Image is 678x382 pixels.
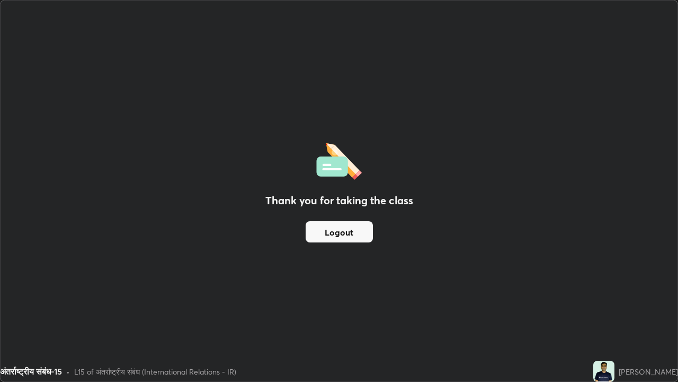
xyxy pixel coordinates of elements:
div: [PERSON_NAME] [619,366,678,377]
img: offlineFeedback.1438e8b3.svg [316,140,362,180]
img: d3762dffd6d8475ea9bf86f1b92e1243.jpg [593,361,614,382]
button: Logout [306,221,373,242]
div: L15 of अंतर्राष्ट्रीय संबंध (International Relations - IR) [74,366,236,377]
h2: Thank you for taking the class [265,193,413,209]
div: • [66,366,70,377]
